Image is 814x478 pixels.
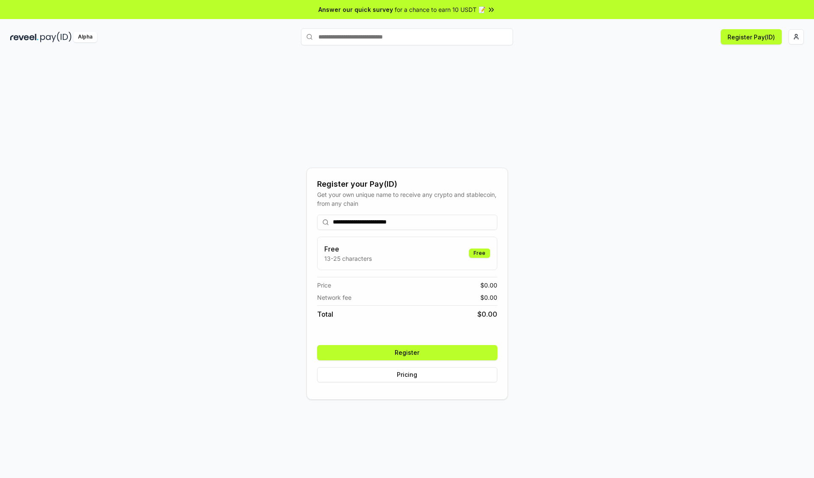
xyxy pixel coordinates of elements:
[317,281,331,290] span: Price
[317,309,333,319] span: Total
[324,244,372,254] h3: Free
[317,367,497,382] button: Pricing
[324,254,372,263] p: 13-25 characters
[317,293,351,302] span: Network fee
[317,345,497,360] button: Register
[317,178,497,190] div: Register your Pay(ID)
[395,5,485,14] span: for a chance to earn 10 USDT 📝
[721,29,782,44] button: Register Pay(ID)
[480,293,497,302] span: $ 0.00
[318,5,393,14] span: Answer our quick survey
[480,281,497,290] span: $ 0.00
[477,309,497,319] span: $ 0.00
[10,32,39,42] img: reveel_dark
[40,32,72,42] img: pay_id
[73,32,97,42] div: Alpha
[317,190,497,208] div: Get your own unique name to receive any crypto and stablecoin, from any chain
[469,249,490,258] div: Free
